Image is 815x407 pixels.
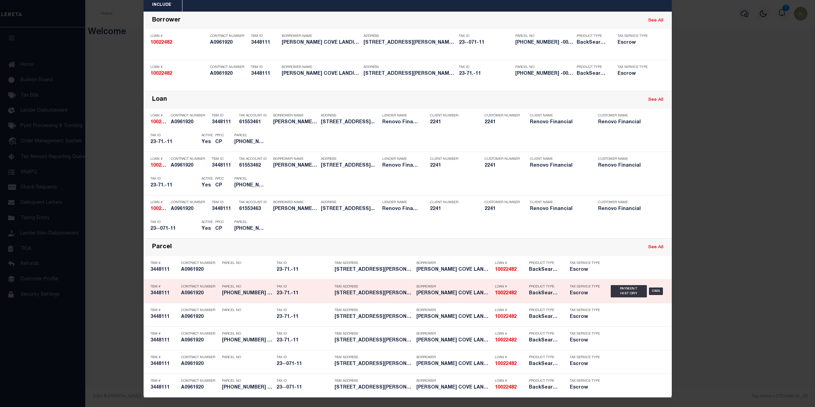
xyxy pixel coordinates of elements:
h5: 005-23-071 -00110 [234,226,265,232]
p: Client Name [530,157,588,161]
h5: Escrow [570,267,601,273]
h5: 3448111 [150,361,178,367]
h5: 10022482 [150,120,167,125]
p: Tax ID [459,65,512,69]
p: TBM ID [212,200,236,205]
h5: 23-71.-11 [277,314,331,320]
h5: 14 Dalex Court 16 Glen Cove, NY... [321,206,379,212]
p: Product Type [529,261,560,265]
p: TBM Address [335,332,413,336]
p: Borrower Name [273,200,317,205]
h5: A0961920 [210,71,248,77]
strong: 10022482 [495,385,517,390]
p: Customer Number [485,114,520,118]
h5: GLEN COVE LANDING LLC A NEW YOR... [282,71,360,77]
h5: 2241 [430,163,474,169]
h5: 2241 [430,206,474,212]
h5: BackSearch,Escrow [529,291,560,296]
p: Tax Service Type [618,65,652,69]
h5: 23-71.-11 [277,291,331,296]
h5: 14 Dalex Court 16 Glen Cove, NY... [321,120,379,125]
div: Parcel [152,243,172,251]
h5: BackSearch,Escrow [529,361,560,367]
p: Loan # [150,34,207,38]
h5: 2241 [485,163,519,169]
p: Contract Number [181,332,219,336]
p: Contract Number [210,65,248,69]
h5: 10022482 [150,40,207,46]
p: Tax ID [150,134,198,138]
strong: 10022482 [495,338,517,343]
p: Parcel No [222,379,273,383]
h5: 23-71.-11 [277,267,331,273]
h5: A0961920 [181,385,219,391]
h5: Escrow [570,385,601,391]
p: Loan # [495,285,525,289]
p: Tax Service Type [570,285,601,289]
p: Tax ID [277,355,331,360]
p: Borrower [416,379,491,383]
p: Borrower [416,332,491,336]
p: Tax ID [150,177,198,181]
h5: 3448111 [212,120,236,125]
p: Parcel [234,177,265,181]
p: Parcel No [222,355,273,360]
h5: Renovo Financial [530,206,588,212]
h5: 23--071-11 [277,385,331,391]
p: Contract Number [171,200,208,205]
p: Loan # [495,379,525,383]
strong: 10022482 [495,291,517,296]
h5: Renovo Financial [598,206,656,212]
h5: Renovo Financial [382,120,420,125]
h5: 3448111 [150,338,178,343]
p: Tax ID [277,332,331,336]
h5: 005-23-071 -00110 [222,338,273,343]
h5: 14 DALEX CT # 16 Glen Cove, N... [335,385,413,391]
h5: 3448111 [251,40,278,46]
div: Borrower [152,17,181,25]
h5: 3448111 [212,206,236,212]
h5: 23-71.-11 [277,338,331,343]
h5: Escrow [570,291,601,296]
p: Borrower Name [273,157,317,161]
p: Product Type [529,308,560,312]
h5: 10022482 [495,338,525,343]
a: See All [648,18,663,23]
h5: GLEN COVE LANDING LLC A NEW YOR... [416,338,491,343]
p: Tax ID [277,379,331,383]
p: Customer Name [598,200,656,205]
strong: 10022482 [150,207,172,211]
h5: 14 DALEX CT # 16 Glen Cove, N... [364,40,456,46]
p: Address [364,65,456,69]
p: TBM ID [212,157,236,161]
p: Parcel [234,220,265,224]
div: Payment History [611,285,647,297]
p: Loan # [150,200,167,205]
h5: BackSearch,Escrow [529,338,560,343]
p: Client Name [530,200,588,205]
h5: 10022482 [495,361,525,367]
p: Parcel [234,134,265,138]
h5: 2241 [485,206,519,212]
p: Contract Number [171,157,208,161]
p: Tax ID [277,285,331,289]
h5: 005-23-071 -00110 [234,183,265,188]
p: Parcel No [222,261,273,265]
strong: 10022482 [495,362,517,366]
h5: Escrow [570,361,601,367]
h5: 23--071-11 [277,361,331,367]
h5: BackSearch,Escrow [529,314,560,320]
h5: BackSearch,Escrow [529,385,560,391]
h5: A0961920 [181,314,219,320]
p: Loan # [495,332,525,336]
h5: GLEN COVE LANDING LLC A NEW YOR... [273,120,317,125]
p: Tax ID [459,34,512,38]
p: Borrower [416,261,491,265]
h5: Yes [202,139,212,145]
p: Parcel No [515,65,573,69]
p: Parcel No [515,34,573,38]
h5: GLEN COVE LANDING LLC A NEW YOR... [273,163,317,169]
p: Tax Service Type [618,34,652,38]
p: Borrower Name [282,65,360,69]
h5: 10022482 [495,267,525,273]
